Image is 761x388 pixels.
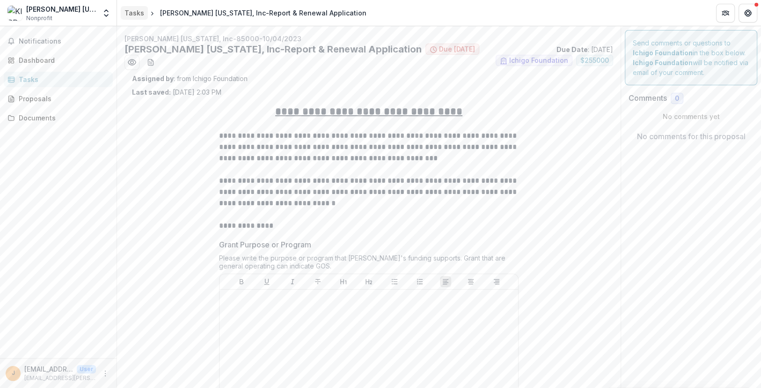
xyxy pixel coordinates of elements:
nav: breadcrumb [121,6,370,20]
button: Underline [261,276,272,287]
p: Grant Purpose or Program [219,239,311,250]
a: Dashboard [4,52,113,68]
p: [PERSON_NAME] [US_STATE], Inc-85000-10/04/2023 [124,34,613,44]
button: Preview 67e5a460-f2c0-47f2-a4f7-df1c55cf0663.pdf [124,55,139,70]
div: [PERSON_NAME] [US_STATE], Inc-Report & Renewal Application [160,8,366,18]
button: Bullet List [389,276,400,287]
button: Open entity switcher [100,4,113,22]
button: Bold [236,276,247,287]
button: Italicize [287,276,298,287]
div: [PERSON_NAME] [US_STATE], Inc [26,4,96,14]
button: Strike [312,276,323,287]
button: Heading 2 [363,276,374,287]
span: Notifications [19,37,109,45]
div: Tasks [124,8,144,18]
button: Heading 1 [338,276,349,287]
div: Documents [19,113,105,123]
button: Partners [716,4,735,22]
div: Send comments or questions to in the box below. will be notified via email of your comment. [625,30,757,85]
div: Dashboard [19,55,105,65]
div: jperez-taveras@kippnyc.org [12,370,15,376]
p: [DATE] 2:03 PM [132,87,221,97]
p: [EMAIL_ADDRESS][PERSON_NAME][DOMAIN_NAME] [24,374,96,382]
span: Due [DATE] [439,45,475,53]
button: Align Center [465,276,476,287]
strong: Last saved: [132,88,171,96]
button: download-word-button [143,55,158,70]
button: Ordered List [414,276,425,287]
h2: [PERSON_NAME] [US_STATE], Inc-Report & Renewal Application [124,44,422,55]
h2: Comments [629,94,667,103]
strong: Ichigo Foundation [633,59,693,67]
a: Tasks [121,6,148,20]
span: Nonprofit [26,14,52,22]
p: : from Ichigo Foundation [132,74,606,83]
button: Align Right [491,276,502,287]
img: KIPP New York, Inc [7,6,22,21]
div: Please write the purpose or program that [PERSON_NAME]'s funding supports. Grant that are general... [219,254,519,274]
button: Notifications [4,34,113,49]
p: No comments for this proposal [637,131,746,142]
p: : [DATE] [556,45,613,54]
span: $ 255000 [580,57,609,65]
a: Documents [4,110,113,126]
a: Tasks [4,72,113,87]
button: More [100,368,111,379]
a: Proposals [4,91,113,106]
strong: Ichigo Foundation [633,49,693,57]
strong: Due Date [556,45,588,53]
div: Proposals [19,94,105,104]
p: [EMAIL_ADDRESS][PERSON_NAME][DOMAIN_NAME] [24,364,73,374]
strong: Assigned by [132,75,174,82]
p: User [77,365,96,373]
button: Align Left [440,276,451,287]
div: Tasks [19,75,105,84]
button: Get Help [739,4,757,22]
span: Ichigo Foundation [509,57,568,65]
p: No comments yet [629,112,754,121]
span: 0 [675,95,679,103]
